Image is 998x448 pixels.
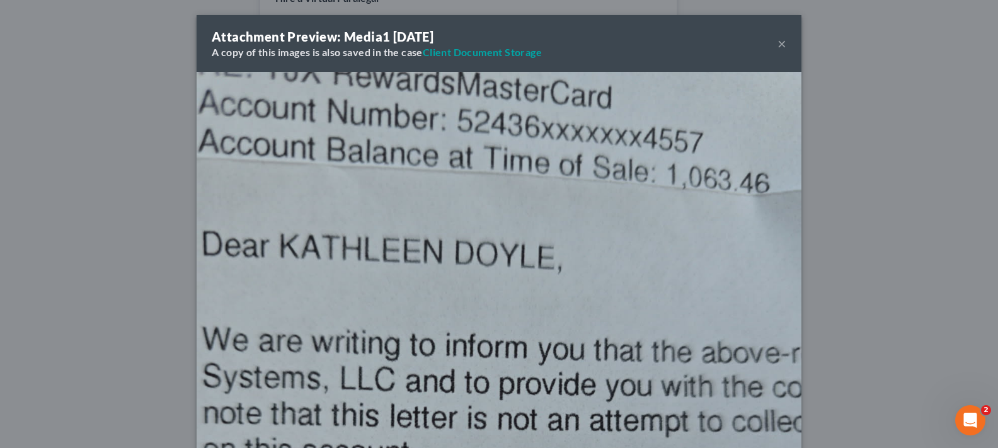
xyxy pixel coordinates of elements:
[981,405,991,415] span: 2
[955,405,985,435] iframe: Intercom live chat
[777,36,786,51] button: ×
[212,45,542,59] div: A copy of this images is also saved in the case
[212,29,433,44] strong: Attachment Preview: Media1 [DATE]
[423,46,542,58] a: Client Document Storage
